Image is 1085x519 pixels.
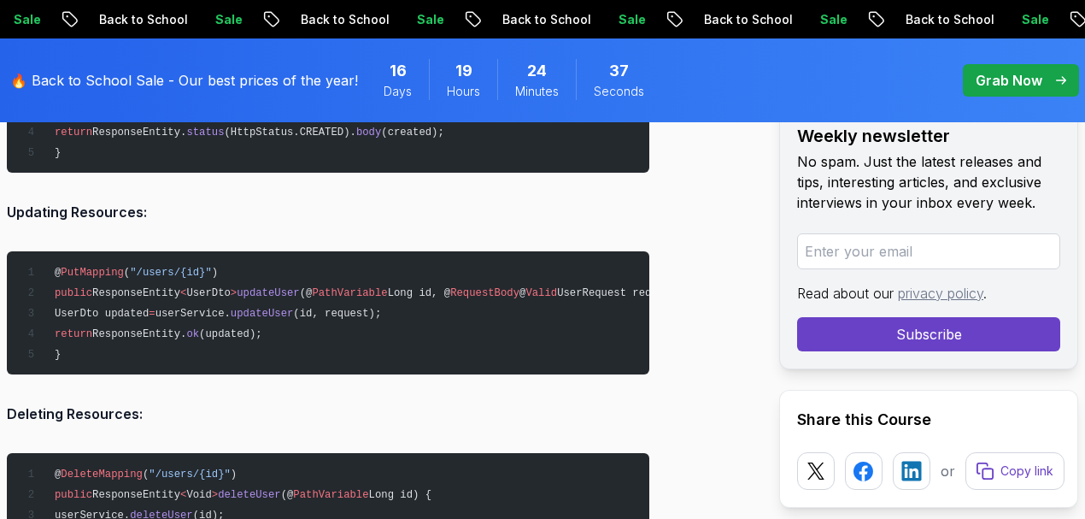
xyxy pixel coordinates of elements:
p: Grab Now [976,70,1042,91]
span: updateUser [231,308,294,320]
h2: Share this Course [797,408,1060,432]
p: No spam. Just the latest releases and tips, interesting articles, and exclusive interviews in you... [797,151,1060,213]
h2: Weekly newsletter [797,124,1060,148]
p: Back to School [455,11,572,28]
span: (id, request); [293,308,381,320]
span: @ [55,469,61,481]
span: @ [55,267,61,279]
span: UserDto [186,287,230,299]
span: UserDto updated [55,308,149,320]
span: 16 Days [390,59,407,83]
span: Void [186,489,211,501]
span: } [55,349,61,361]
span: Long id, @ [388,287,451,299]
span: = [149,308,155,320]
span: @ [519,287,525,299]
p: Back to School [859,11,975,28]
p: Copy link [1000,463,1053,480]
button: Copy link [965,452,1064,490]
span: (@ [281,489,294,501]
span: PathVariable [293,489,368,501]
span: RequestBody [450,287,519,299]
span: 24 Minutes [527,59,547,83]
span: > [231,287,237,299]
span: UserRequest request) { [557,287,695,299]
span: DeleteMapping [61,469,143,481]
span: status [186,127,224,139]
span: public [55,489,92,501]
span: (created); [381,127,444,139]
span: Hours [447,83,480,100]
p: Sale [168,11,223,28]
p: 🔥 Back to School Sale - Our best prices of the year! [10,70,358,91]
span: "/users/{id}" [130,267,212,279]
span: userService. [155,308,231,320]
span: } [55,147,61,159]
span: updateUser [237,287,300,299]
span: return [55,127,92,139]
span: (HttpStatus.CREATED). [224,127,355,139]
span: deleteUser [218,489,281,501]
span: "/users/{id}" [149,469,231,481]
span: ( [124,267,130,279]
span: ResponseEntity [92,287,180,299]
input: Enter your email [797,233,1060,269]
span: (@ [300,287,313,299]
span: Long id) { [369,489,432,501]
span: ) [231,469,237,481]
span: ResponseEntity [92,489,180,501]
span: Days [384,83,412,100]
span: body [356,127,381,139]
span: < [180,489,186,501]
span: PutMapping [61,267,124,279]
p: Back to School [254,11,370,28]
span: (updated); [199,328,262,340]
span: > [212,489,218,501]
p: Read about our . [797,283,1060,304]
p: Back to School [52,11,168,28]
p: Sale [572,11,626,28]
span: public [55,287,92,299]
span: return [55,328,92,340]
a: privacy policy [898,285,983,302]
span: Seconds [594,83,644,100]
strong: Deleting Resources: [7,405,143,422]
p: Sale [370,11,425,28]
span: ) [212,267,218,279]
p: Sale [773,11,828,28]
span: 37 Seconds [609,59,629,83]
span: ( [143,469,149,481]
p: Sale [975,11,1029,28]
span: < [180,287,186,299]
span: ResponseEntity. [92,127,186,139]
span: Minutes [515,83,559,100]
p: or [941,461,955,481]
p: Back to School [657,11,773,28]
span: Valid [525,287,557,299]
strong: Updating Resources: [7,203,147,221]
button: Subscribe [797,317,1060,351]
span: PathVariable [312,287,387,299]
span: ResponseEntity. [92,328,186,340]
span: ok [186,328,199,340]
span: 19 Hours [455,59,472,83]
